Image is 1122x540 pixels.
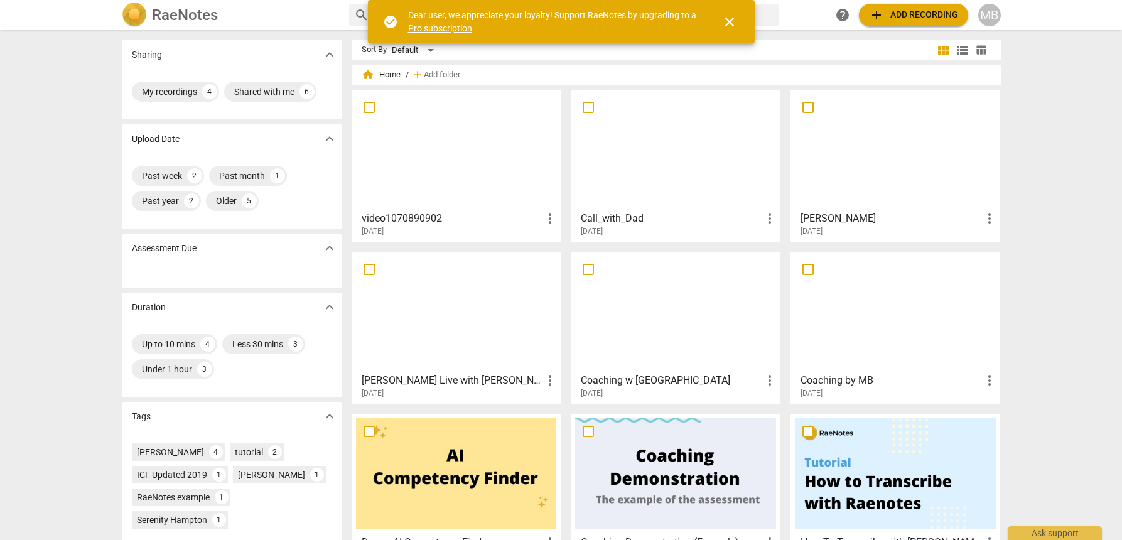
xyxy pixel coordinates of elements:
button: Close [715,7,745,37]
div: [PERSON_NAME] [137,446,204,458]
button: List view [953,41,972,60]
span: add [869,8,884,23]
div: Past month [219,170,265,182]
span: [DATE] [801,388,823,399]
span: view_list [955,43,970,58]
h3: video1070890902 [362,211,543,226]
p: Tags [132,410,151,423]
div: 1 [212,468,226,482]
div: Sort By [362,45,387,55]
span: expand_more [322,240,337,256]
div: 1 [270,168,285,183]
div: 3 [288,337,303,352]
span: expand_more [322,131,337,146]
h3: Call_with_Dad [581,211,762,226]
span: view_module [936,43,951,58]
span: home [362,68,374,81]
span: [DATE] [581,388,603,399]
div: Ask support [1008,526,1102,540]
p: Upload Date [132,132,180,146]
a: [PERSON_NAME][DATE] [795,94,996,236]
div: 6 [299,84,315,99]
span: expand_more [322,409,337,424]
div: Older [216,195,237,207]
div: 4 [202,84,217,99]
button: Upload [859,4,968,26]
button: Show more [320,298,339,316]
a: Coaching w [GEOGRAPHIC_DATA][DATE] [575,256,776,398]
div: Default [392,40,438,60]
button: Show more [320,129,339,148]
span: more_vert [982,211,997,226]
span: [DATE] [581,226,603,237]
div: 1 [212,513,226,527]
a: Coaching by MB[DATE] [795,256,996,398]
h3: Coaching by MB [801,373,982,388]
span: [DATE] [801,226,823,237]
span: expand_more [322,300,337,315]
a: video1070890902[DATE] [356,94,557,236]
div: 3 [197,362,212,377]
div: My recordings [142,85,197,98]
button: Show more [320,407,339,426]
h3: Kristina Hodgdon Live with Bob [362,373,543,388]
p: Duration [132,301,166,314]
h3: ferron [801,211,982,226]
img: Logo [122,3,147,28]
div: Past year [142,195,179,207]
div: 1 [310,468,324,482]
a: Help [831,4,854,26]
div: RaeNotes example [137,491,210,504]
span: Add recording [869,8,958,23]
div: 2 [184,193,199,208]
span: close [722,14,737,30]
button: Table view [972,41,991,60]
span: expand_more [322,47,337,62]
a: [PERSON_NAME] Live with [PERSON_NAME][DATE] [356,256,557,398]
span: check_circle [383,14,398,30]
div: tutorial [235,446,263,458]
p: Assessment Due [132,242,197,255]
span: table_chart [975,44,987,56]
div: 1 [215,490,229,504]
div: Dear user, we appreciate your loyalty! Support RaeNotes by upgrading to a [408,9,699,35]
span: help [835,8,850,23]
span: search [354,8,369,23]
span: more_vert [762,211,777,226]
span: [DATE] [362,226,384,237]
span: more_vert [982,373,997,388]
h2: RaeNotes [152,6,218,24]
div: [PERSON_NAME] [238,468,305,481]
a: Call_with_Dad[DATE] [575,94,776,236]
button: Show more [320,239,339,257]
span: more_vert [542,211,558,226]
div: 2 [187,168,202,183]
span: more_vert [762,373,777,388]
button: Show more [320,45,339,64]
span: [DATE] [362,388,384,399]
span: add [411,68,424,81]
button: MB [978,4,1001,26]
div: Shared with me [234,85,294,98]
div: Up to 10 mins [142,338,195,350]
span: Home [362,68,401,81]
span: Add folder [424,70,460,80]
h3: Coaching w Shania [581,373,762,388]
span: / [406,70,409,80]
div: 5 [242,193,257,208]
p: Sharing [132,48,162,62]
div: 2 [268,445,282,459]
div: Under 1 hour [142,363,192,375]
span: more_vert [542,373,558,388]
div: ICF Updated 2019 [137,468,207,481]
div: 4 [200,337,215,352]
div: 4 [209,445,223,459]
button: Tile view [934,41,953,60]
div: Less 30 mins [232,338,283,350]
a: Pro subscription [408,23,472,33]
div: Past week [142,170,182,182]
a: LogoRaeNotes [122,3,339,28]
div: Serenity Hampton [137,514,207,526]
